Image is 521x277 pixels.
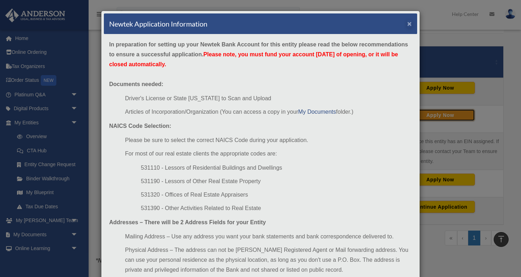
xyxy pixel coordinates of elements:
h4: Newtek Application Information [109,19,207,29]
li: 531110 - Lessors of Residential Buildings and Dwellings [141,163,412,173]
button: × [407,20,412,27]
strong: Addresses – There will be 2 Address Fields for your Entity [109,219,266,225]
li: Articles of Incorporation/Organization (You can access a copy in your folder.) [125,107,412,117]
strong: In preparation for setting up your Newtek Bank Account for this entity please read the below reco... [109,41,408,67]
li: Please be sure to select the correct NAICS Code during your application. [125,135,412,145]
li: For most of our real estate clients the appropriate codes are: [125,149,412,159]
li: Driver's License or State [US_STATE] to Scan and Upload [125,94,412,103]
li: Mailing Address – Use any address you want your bank statements and bank correspondence delivered... [125,232,412,242]
span: Please note, you must fund your account [DATE] of opening, or it will be closed automatically. [109,51,398,67]
li: 531390 - Other Activities Related to Real Estate [141,203,412,213]
li: 531320 - Offices of Real Estate Appraisers [141,190,412,200]
strong: Documents needed: [109,81,163,87]
li: 531190 - Lessors of Other Real Estate Property [141,176,412,186]
a: My Documents [298,109,336,115]
li: Physical Address – The address can not be [PERSON_NAME] Registered Agent or Mail forwarding addre... [125,245,412,275]
strong: NAICS Code Selection: [109,123,171,129]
